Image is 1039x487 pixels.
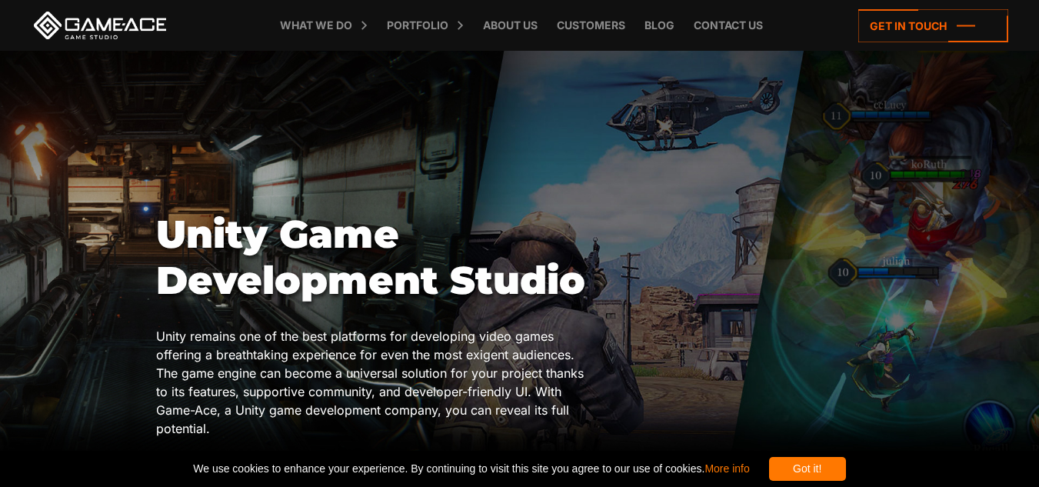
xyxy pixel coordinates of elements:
[193,457,749,481] span: We use cookies to enhance your experience. By continuing to visit this site you agree to our use ...
[858,9,1008,42] a: Get in touch
[769,457,846,481] div: Got it!
[704,462,749,475] a: More info
[156,212,592,304] h1: Unity Game Development Studio
[156,327,592,438] p: Unity remains one of the best platforms for developing video games offering a breathtaking experi...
